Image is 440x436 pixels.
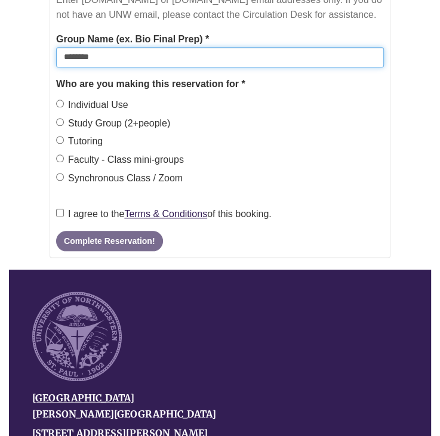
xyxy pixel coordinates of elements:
h4: [PERSON_NAME][GEOGRAPHIC_DATA] [32,409,390,420]
legend: Who are you making this reservation for * [56,76,384,92]
input: Faculty - Class mini-groups [56,154,64,162]
label: Faculty - Class mini-groups [56,152,184,168]
input: Individual Use [56,100,64,107]
input: Synchronous Class / Zoom [56,173,64,181]
input: Tutoring [56,136,64,144]
a: [GEOGRAPHIC_DATA] [32,392,134,404]
img: UNW seal [32,292,122,381]
label: I agree to the of this booking. [56,206,272,222]
label: Study Group (2+people) [56,116,170,131]
button: Complete Reservation! [56,231,162,251]
a: Terms & Conditions [124,209,207,219]
label: Group Name (ex. Bio Final Prep) * [56,32,209,47]
input: I agree to theTerms & Conditionsof this booking. [56,209,64,217]
input: Study Group (2+people) [56,118,64,126]
label: Individual Use [56,97,128,113]
label: Tutoring [56,134,103,149]
label: Synchronous Class / Zoom [56,171,183,186]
